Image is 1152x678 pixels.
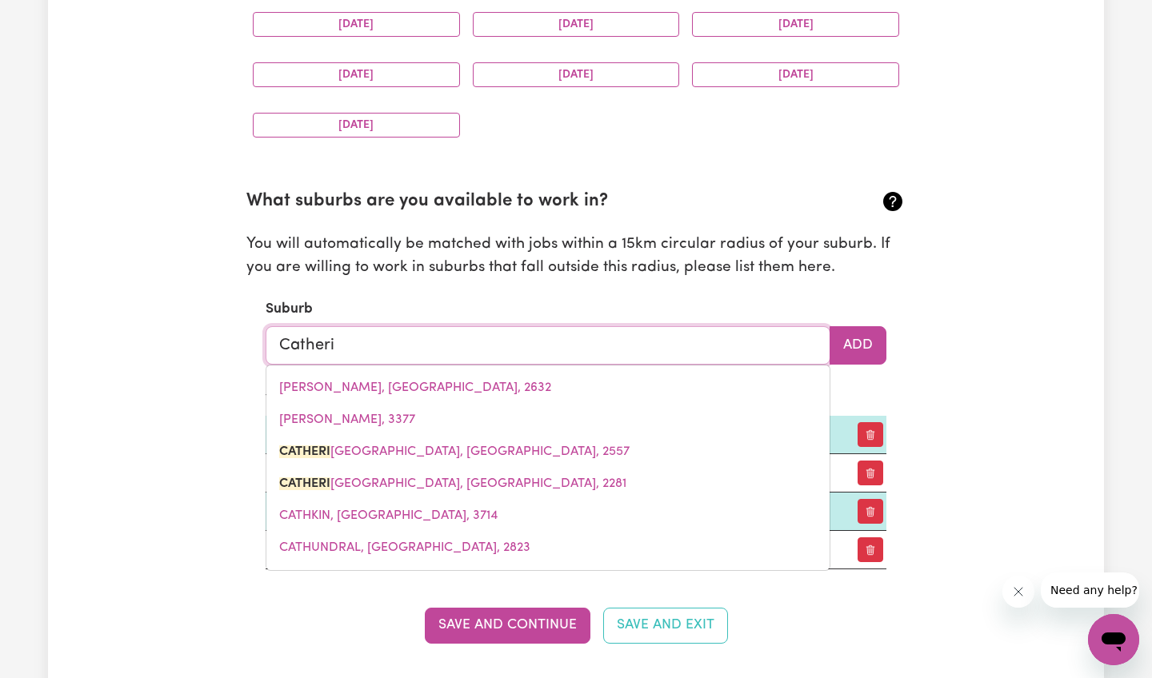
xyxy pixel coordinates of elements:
a: CATHERINE FIELD, New South Wales, 2557 [266,436,830,468]
button: Remove preferred suburb [858,537,883,562]
h2: What suburbs are you available to work in? [246,191,796,213]
iframe: Close message [1002,576,1034,608]
button: [DATE] [473,12,680,37]
button: [DATE] [473,62,680,87]
span: CATHUNDRAL, [GEOGRAPHIC_DATA], 2823 [279,541,530,554]
iframe: Message from company [1041,572,1139,608]
button: [DATE] [692,62,899,87]
mark: CATHERI [279,477,330,490]
button: Add to preferred suburbs [830,326,886,365]
a: CATHUNDRAL, New South Wales, 2823 [266,532,830,564]
a: CATHCART, Victoria, 3377 [266,404,830,436]
a: CATHCART, New South Wales, 2632 [266,372,830,404]
button: Remove preferred suburb [858,499,883,524]
span: [GEOGRAPHIC_DATA], [GEOGRAPHIC_DATA], 2281 [279,477,626,490]
button: Remove preferred suburb [858,422,883,447]
button: Save and Continue [425,608,590,643]
button: [DATE] [253,113,460,138]
label: Suburb [266,299,313,320]
button: Remove preferred suburb [858,461,883,485]
input: e.g. North Bondi, New South Wales [266,326,830,365]
div: menu-options [266,365,830,571]
mark: CATHERI [279,445,330,458]
button: [DATE] [253,62,460,87]
span: [PERSON_NAME], 3377 [279,413,415,426]
span: [GEOGRAPHIC_DATA], [GEOGRAPHIC_DATA], 2557 [279,445,630,458]
button: [DATE] [253,12,460,37]
a: CATHKIN, Victoria, 3714 [266,500,830,532]
button: Save and Exit [603,608,728,643]
p: You will automatically be matched with jobs within a 15km circular radius of your suburb. If you ... [246,233,906,280]
span: [PERSON_NAME], [GEOGRAPHIC_DATA], 2632 [279,381,551,394]
span: CATHKIN, [GEOGRAPHIC_DATA], 3714 [279,509,498,522]
iframe: Button to launch messaging window [1088,614,1139,665]
a: CATHERINE HILL BAY, New South Wales, 2281 [266,468,830,500]
button: [DATE] [692,12,899,37]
